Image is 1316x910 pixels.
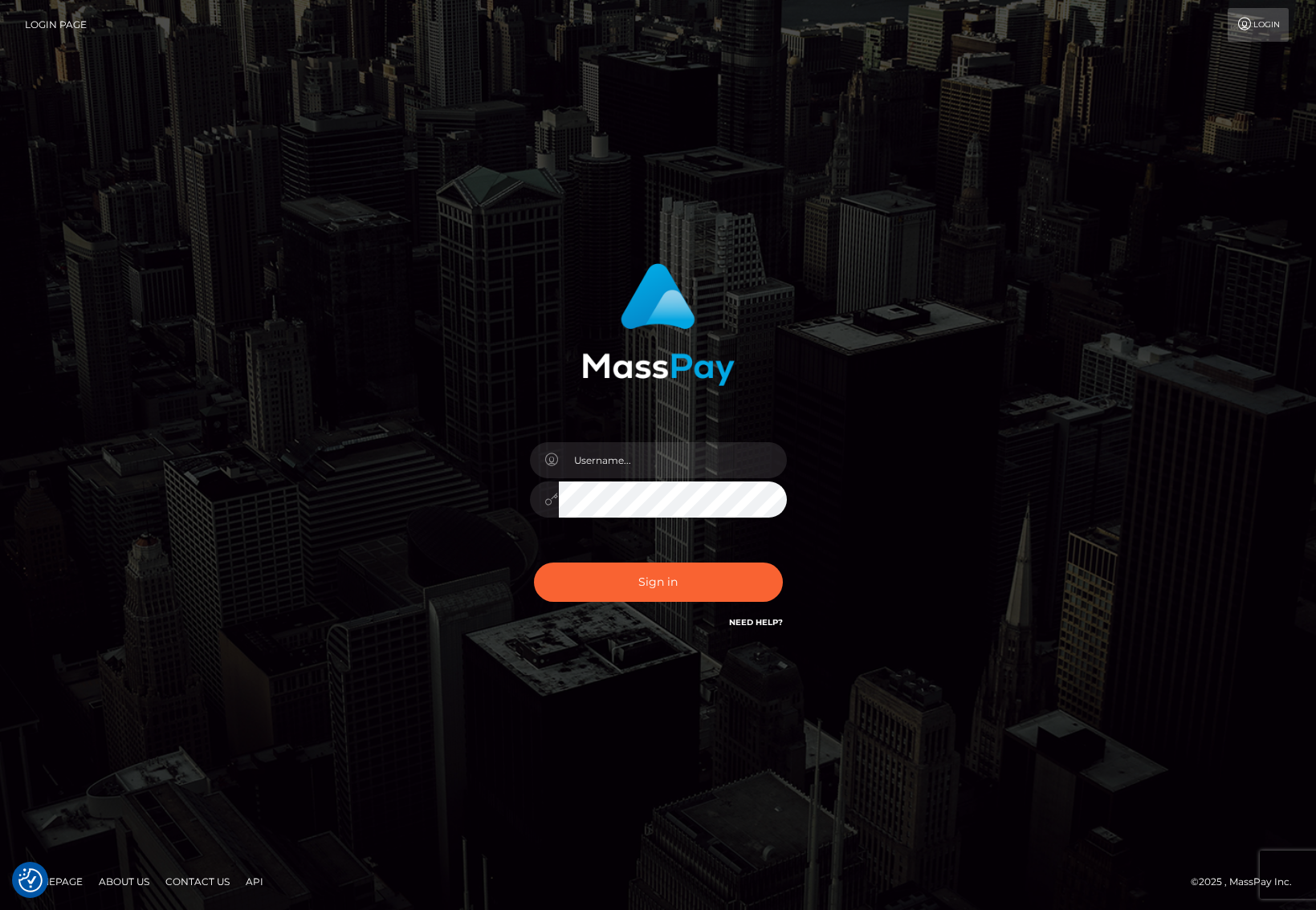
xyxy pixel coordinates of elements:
[729,617,783,628] a: Need Help?
[582,263,735,386] img: MassPay Login
[1228,8,1289,42] a: Login
[18,868,43,892] img: Revisit consent button
[159,869,236,894] a: Contact Us
[25,8,87,42] a: Login Page
[18,868,43,892] button: Consent Preferences
[18,869,89,894] a: Homepage
[92,869,156,894] a: About Us
[1191,873,1304,891] div: © 2025 , MassPay Inc.
[239,869,270,894] a: API
[534,563,783,602] button: Sign in
[559,442,787,478] input: Username...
